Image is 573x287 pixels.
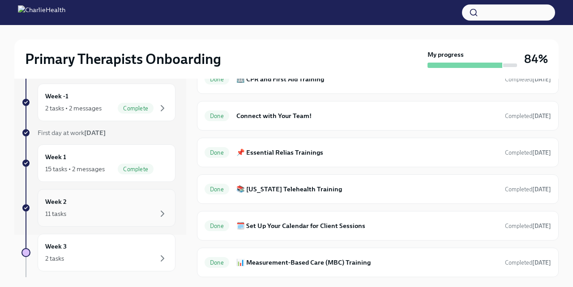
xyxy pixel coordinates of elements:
a: Done📊 Measurement-Based Care (MBC) TrainingCompleted[DATE] [205,255,551,270]
a: First day at work[DATE] [21,128,175,137]
h6: 📊 Measurement-Based Care (MBC) Training [236,257,498,267]
img: CharlieHealth [18,5,65,20]
span: Done [205,223,229,229]
strong: [DATE] [532,76,551,83]
h6: Week 1 [45,152,66,162]
h6: 📌 Essential Relias Trainings [236,148,498,157]
strong: [DATE] [532,259,551,266]
a: Done🗓️ Set Up Your Calendar for Client SessionsCompleted[DATE] [205,219,551,233]
h6: Week 3 [45,241,67,251]
div: 2 tasks • 2 messages [45,104,102,113]
a: Week 32 tasks [21,234,175,271]
strong: [DATE] [532,113,551,119]
span: Done [205,186,229,193]
h6: Week -1 [45,91,68,101]
h2: Primary Therapists Onboarding [25,50,221,68]
span: First day at work [38,129,106,137]
span: August 6th, 2025 20:32 [505,112,551,120]
h6: 📚 [US_STATE] Telehealth Training [236,184,498,194]
h6: 🗓️ Set Up Your Calendar for Client Sessions [236,221,498,231]
strong: My progress [428,50,464,59]
span: August 11th, 2025 11:59 [505,222,551,230]
span: Complete [118,105,154,112]
span: August 11th, 2025 14:27 [505,185,551,194]
span: Done [205,259,229,266]
span: Complete [118,166,154,173]
strong: [DATE] [84,129,106,137]
h6: Week 2 [45,197,67,207]
span: Completed [505,259,551,266]
div: 11 tasks [45,209,66,218]
h6: Connect with Your Team! [236,111,498,121]
span: Completed [505,76,551,83]
h6: 🏥 CPR and First Aid Training [236,74,498,84]
strong: [DATE] [532,186,551,193]
a: DoneConnect with Your Team!Completed[DATE] [205,109,551,123]
h3: 84% [524,51,548,67]
a: Done🏥 CPR and First Aid TrainingCompleted[DATE] [205,72,551,86]
a: Week 211 tasks [21,189,175,227]
strong: [DATE] [532,149,551,156]
a: Done📌 Essential Relias TrainingsCompleted[DATE] [205,145,551,160]
span: Done [205,113,229,119]
div: 15 tasks • 2 messages [45,165,105,173]
span: August 6th, 2025 20:30 [505,75,551,84]
a: Done📚 [US_STATE] Telehealth TrainingCompleted[DATE] [205,182,551,196]
span: August 12th, 2025 16:36 [505,258,551,267]
span: Done [205,76,229,83]
span: Completed [505,113,551,119]
span: Completed [505,186,551,193]
a: Week -12 tasks • 2 messagesComplete [21,84,175,121]
span: Completed [505,149,551,156]
strong: [DATE] [532,223,551,229]
a: Week 115 tasks • 2 messagesComplete [21,144,175,182]
span: Completed [505,223,551,229]
span: August 20th, 2025 05:59 [505,148,551,157]
div: 2 tasks [45,254,64,263]
span: Done [205,149,229,156]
